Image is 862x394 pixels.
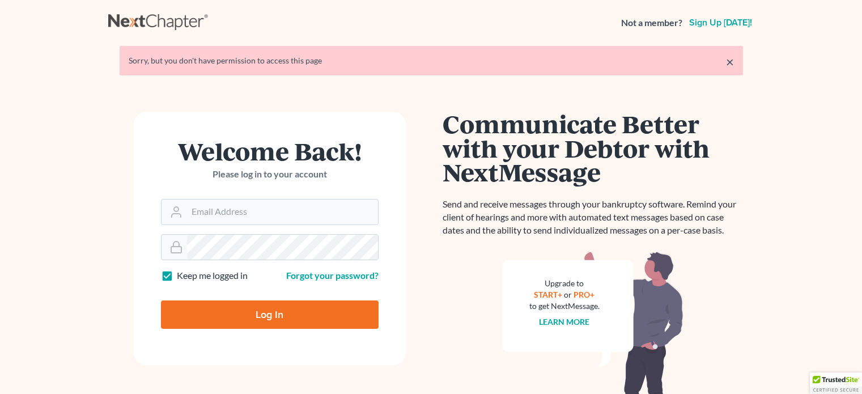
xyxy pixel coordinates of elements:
[443,198,743,237] p: Send and receive messages through your bankruptcy software. Remind your client of hearings and mo...
[161,139,379,163] h1: Welcome Back!
[687,18,754,27] a: Sign up [DATE]!
[574,290,595,299] a: PRO+
[534,290,562,299] a: START+
[129,55,734,66] div: Sorry, but you don't have permission to access this page
[539,317,589,327] a: Learn more
[443,112,743,184] h1: Communicate Better with your Debtor with NextMessage
[621,16,682,29] strong: Not a member?
[726,55,734,69] a: ×
[177,269,248,282] label: Keep me logged in
[161,168,379,181] p: Please log in to your account
[810,372,862,394] div: TrustedSite Certified
[564,290,572,299] span: or
[161,300,379,329] input: Log In
[187,200,378,224] input: Email Address
[529,278,600,289] div: Upgrade to
[286,270,379,281] a: Forgot your password?
[529,300,600,312] div: to get NextMessage.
